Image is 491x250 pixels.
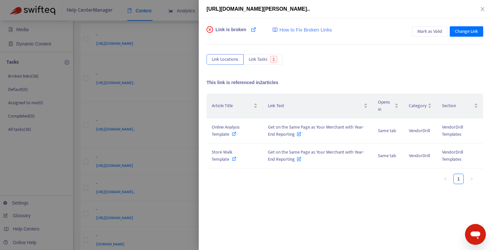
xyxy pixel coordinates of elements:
[212,56,238,63] span: Link Locations
[268,123,364,138] span: Get on the Same Page as Your Merchant with Year-End Reporting
[268,102,363,109] span: Link Text
[270,56,278,63] span: 1
[440,174,451,184] button: left
[263,94,373,119] th: Link Text
[207,6,310,12] span: [URL][DOMAIN_NAME][PERSON_NAME]..
[437,94,483,119] th: Section
[272,26,332,34] a: How to Fix Broken Links
[455,28,478,35] span: Change Link
[207,94,263,119] th: Article Title
[409,102,426,109] span: Category
[268,148,364,163] span: Get on the Same Page as Your Merchant with Year-End Reporting
[272,27,278,32] img: image-link
[470,177,473,181] span: right
[249,56,268,63] span: Link Tasks
[378,99,393,113] span: Opens in
[244,54,283,65] button: Link Tasks1
[412,26,447,37] button: Mark as Valid
[466,174,477,184] button: right
[450,26,483,37] button: Change Link
[444,177,447,181] span: left
[378,152,396,159] span: Same tab
[442,123,463,138] span: VendorDrill Templates
[442,148,463,163] span: VendorDrill Templates
[478,6,487,12] button: Close
[207,80,278,85] span: This link is referenced in 2 articles
[442,102,473,109] span: Section
[212,102,252,109] span: Article Title
[212,148,233,163] span: Store Walk Template
[279,26,332,34] span: How to Fix Broken Links
[373,94,404,119] th: Opens in
[465,224,486,245] iframe: Button to launch messaging window
[417,28,442,35] span: Mark as Valid
[207,54,244,65] button: Link Locations
[454,174,463,184] a: 1
[480,6,485,12] span: close
[378,127,396,134] span: Same tab
[212,123,240,138] span: Online Analysis Template
[440,174,451,184] li: Previous Page
[409,127,430,134] span: VendorDrill
[409,152,430,159] span: VendorDrill
[216,26,246,39] span: Link is broken
[466,174,477,184] li: Next Page
[207,26,213,33] span: close-circle
[404,94,437,119] th: Category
